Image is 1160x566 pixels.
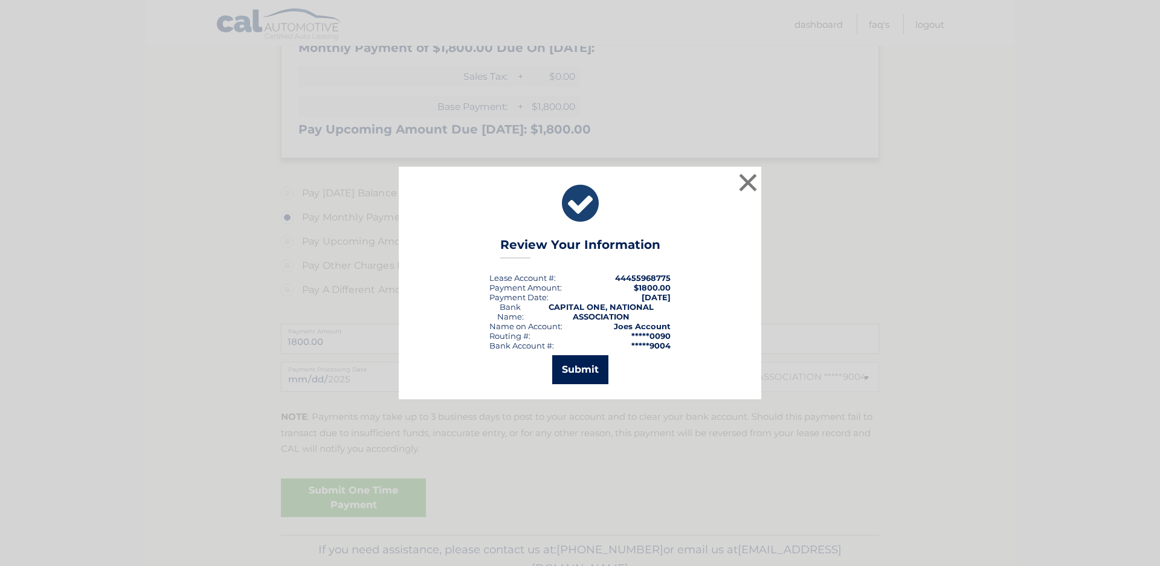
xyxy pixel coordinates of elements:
[736,170,760,195] button: ×
[489,292,547,302] span: Payment Date
[614,321,671,331] strong: Joes Account
[489,273,556,283] div: Lease Account #:
[549,302,654,321] strong: CAPITAL ONE, NATIONAL ASSOCIATION
[489,283,562,292] div: Payment Amount:
[642,292,671,302] span: [DATE]
[489,292,549,302] div: :
[489,331,530,341] div: Routing #:
[489,321,562,331] div: Name on Account:
[489,341,554,350] div: Bank Account #:
[615,273,671,283] strong: 44455968775
[489,302,531,321] div: Bank Name:
[552,355,608,384] button: Submit
[500,237,660,259] h3: Review Your Information
[634,283,671,292] span: $1800.00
